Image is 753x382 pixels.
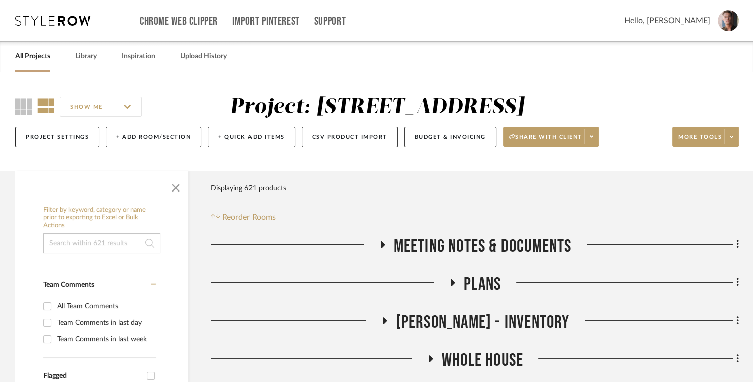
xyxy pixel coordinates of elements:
div: Team Comments in last week [57,331,153,347]
span: Meeting notes & Documents [394,236,572,257]
span: Hello, [PERSON_NAME] [624,15,710,27]
img: avatar [718,10,739,31]
button: Reorder Rooms [211,211,276,223]
span: [PERSON_NAME] - Inventory [396,312,570,333]
span: Team Comments [43,281,94,288]
div: All Team Comments [57,298,153,314]
div: Team Comments in last day [57,315,153,331]
a: Inspiration [122,50,155,63]
h6: Filter by keyword, category or name prior to exporting to Excel or Bulk Actions [43,206,160,230]
button: CSV Product Import [302,127,398,147]
a: Import Pinterest [232,17,300,26]
div: Displaying 621 products [211,178,286,199]
span: More tools [678,133,722,148]
button: Close [166,176,186,196]
a: Support [314,17,346,26]
button: + Add Room/Section [106,127,201,147]
a: Library [75,50,97,63]
button: + Quick Add Items [208,127,295,147]
input: Search within 621 results [43,233,160,253]
a: All Projects [15,50,50,63]
span: Share with client [509,133,582,148]
button: Budget & Invoicing [404,127,496,147]
button: Share with client [503,127,599,147]
span: Whole House [442,350,523,371]
button: Project Settings [15,127,99,147]
a: Upload History [180,50,227,63]
span: Reorder Rooms [222,211,276,223]
div: Flagged [43,372,142,380]
button: More tools [672,127,739,147]
a: Chrome Web Clipper [140,17,218,26]
div: Project: [STREET_ADDRESS] [230,97,524,118]
span: Plans [464,274,501,295]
